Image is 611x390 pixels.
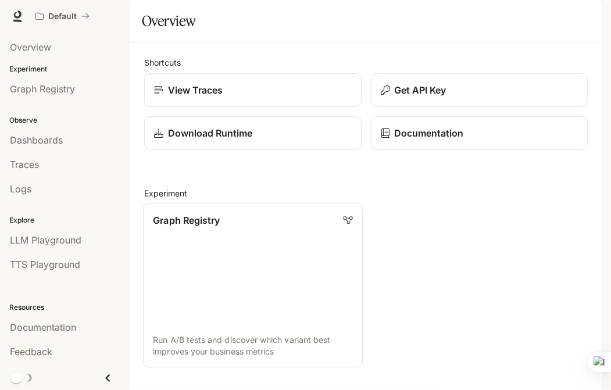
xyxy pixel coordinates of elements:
p: View Traces [168,83,223,97]
h2: Experiment [144,187,588,199]
h2: Shortcuts [144,56,588,69]
button: All workspaces [30,5,95,28]
p: Documentation [395,126,464,140]
p: Download Runtime [168,126,252,140]
h1: Overview [142,9,196,33]
p: Run A/B tests and discover which variant best improves your business metrics [153,334,352,357]
a: Graph RegistryRun A/B tests and discover which variant best improves your business metrics [143,203,362,368]
a: Documentation [371,116,588,150]
button: Get API Key [371,73,588,107]
a: Download Runtime [144,116,362,150]
a: View Traces [144,73,362,107]
p: Get API Key [395,83,446,97]
p: Default [48,12,77,22]
p: Graph Registry [153,213,220,227]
